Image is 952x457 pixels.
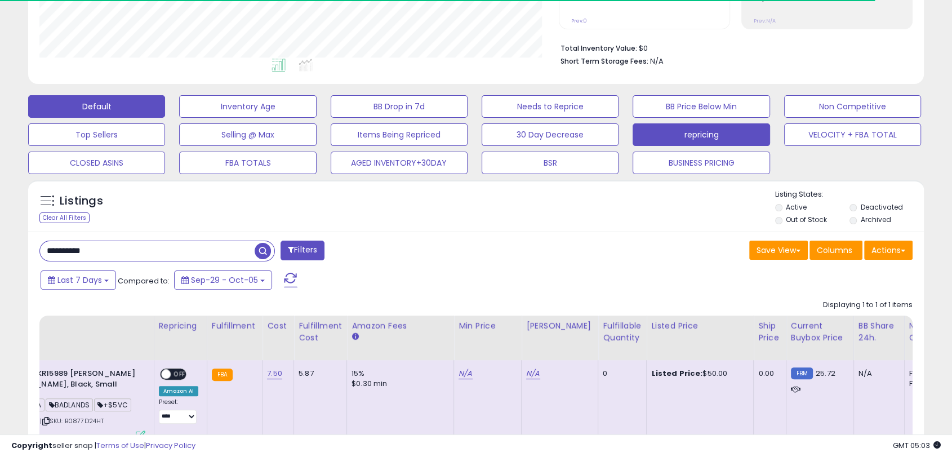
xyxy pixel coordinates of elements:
[352,332,358,342] small: Amazon Fees.
[909,320,950,344] div: Num of Comp.
[809,241,862,260] button: Columns
[893,440,941,451] span: 2025-10-13 05:03 GMT
[482,95,619,118] button: Needs to Reprice
[179,123,316,146] button: Selling @ Max
[784,95,921,118] button: Non Competitive
[526,368,540,379] a: N/A
[146,440,195,451] a: Privacy Policy
[28,95,165,118] button: Default
[11,440,52,451] strong: Copyright
[651,369,745,379] div: $50.00
[858,320,900,344] div: BB Share 24h.
[817,245,852,256] span: Columns
[784,123,921,146] button: VELOCITY + FBA TOTAL
[823,300,913,310] div: Displaying 1 to 1 of 1 items
[633,123,769,146] button: repricing
[191,274,258,286] span: Sep-29 - Oct-05
[11,441,195,451] div: seller snap | |
[603,369,638,379] div: 0
[28,123,165,146] button: Top Sellers
[651,320,749,332] div: Listed Price
[651,368,702,379] b: Listed Price:
[816,368,835,379] span: 25.72
[459,320,517,332] div: Min Price
[39,212,90,223] div: Clear All Filters
[267,320,289,332] div: Cost
[118,276,170,286] span: Compared to:
[909,369,946,379] div: FBA: n/a
[281,241,324,260] button: Filters
[331,123,468,146] button: Items Being Repriced
[96,440,144,451] a: Terms of Use
[2,369,139,392] b: Kidrobot KR15989 [PERSON_NAME] [PERSON_NAME], Black, Small
[331,152,468,174] button: AGED INVENTORY+30DAY
[174,270,272,290] button: Sep-29 - Oct-05
[786,202,807,212] label: Active
[267,368,282,379] a: 7.50
[603,320,642,344] div: Fulfillable Quantity
[331,95,468,118] button: BB Drop in 7d
[60,193,103,209] h5: Listings
[758,320,781,344] div: Ship Price
[861,202,903,212] label: Deactivated
[633,95,769,118] button: BB Price Below Min
[791,320,849,344] div: Current Buybox Price
[864,241,913,260] button: Actions
[299,369,338,379] div: 5.87
[482,152,619,174] button: BSR
[28,152,165,174] button: CLOSED ASINS
[352,369,445,379] div: 15%
[858,369,896,379] div: N/A
[786,215,827,224] label: Out of Stock
[159,398,198,424] div: Preset:
[57,274,102,286] span: Last 7 Days
[299,320,342,344] div: Fulfillment Cost
[40,416,104,425] span: | SKU: B0877D24HT
[179,152,316,174] button: FBA TOTALS
[46,398,93,411] span: BADLANDS
[526,320,593,332] div: [PERSON_NAME]
[212,369,233,381] small: FBA
[459,368,472,379] a: N/A
[179,95,316,118] button: Inventory Age
[775,189,924,200] p: Listing States:
[758,369,777,379] div: 0.00
[159,320,202,332] div: Repricing
[212,320,257,332] div: Fulfillment
[861,215,891,224] label: Archived
[352,320,449,332] div: Amazon Fees
[909,379,946,389] div: FBM: n/a
[159,386,198,396] div: Amazon AI
[171,370,189,379] span: OFF
[41,270,116,290] button: Last 7 Days
[352,379,445,389] div: $0.30 min
[94,398,131,411] span: +$5VC
[482,123,619,146] button: 30 Day Decrease
[633,152,769,174] button: BUSINESS PRICING
[749,241,808,260] button: Save View
[791,367,813,379] small: FBM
